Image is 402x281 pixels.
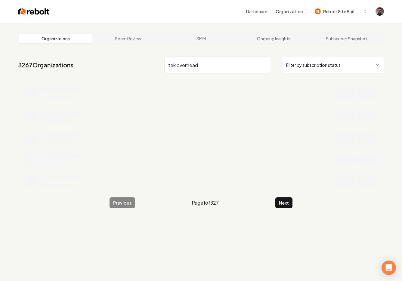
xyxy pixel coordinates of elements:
[275,197,292,208] button: Next
[19,34,92,43] a: Organizations
[323,8,360,15] span: Rebolt Site Builder
[237,34,310,43] a: Ongoing Insights
[246,8,267,14] a: Dashboard
[18,7,50,16] img: Rebolt Logo
[18,61,73,69] a: 3267Organizations
[382,261,396,275] div: Open Intercom Messenger
[192,199,219,206] span: Page 1 of 327
[165,34,237,43] a: SMM
[376,7,384,16] button: Open user button
[164,57,270,73] input: Search by name or ID
[376,7,384,16] img: Daniel Humberto Ortega Celis
[310,34,383,43] a: Subscriber Snapshot
[92,34,165,43] a: Spam Review
[315,8,321,14] img: Rebolt Site Builder
[272,6,306,17] button: Organization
